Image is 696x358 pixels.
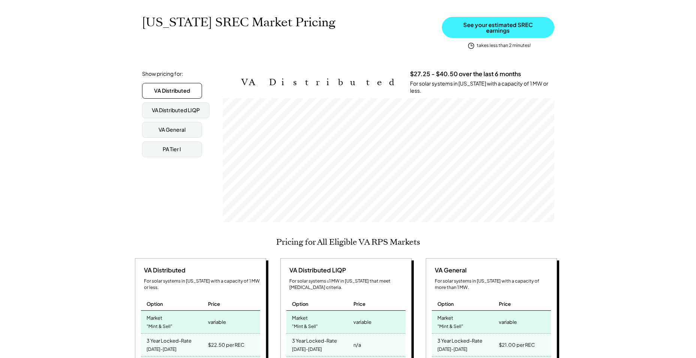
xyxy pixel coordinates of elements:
[292,335,337,344] div: 3 Year Locked-Rate
[292,301,308,307] div: Option
[442,17,554,38] button: See your estimated SREC earnings
[292,313,308,321] div: Market
[499,317,517,327] div: variable
[142,15,335,30] h1: [US_STATE] SREC Market Pricing
[353,340,361,350] div: n/a
[163,146,181,153] div: PA Tier I
[241,77,399,88] h2: VA Distributed
[437,301,454,307] div: Option
[276,237,420,247] h2: Pricing for All Eligible VA RPS Markets
[432,266,467,274] div: VA General
[152,107,200,114] div: VA Distributed LIQP
[147,301,163,307] div: Option
[353,301,365,307] div: Price
[154,87,190,95] div: VA Distributed
[477,42,531,49] div: takes less than 2 minutes!
[435,278,551,291] div: For solar systems in [US_STATE] with a capacity of more than 1 MW.
[141,266,186,274] div: VA Distributed
[437,335,482,344] div: 3 Year Locked-Rate
[147,335,192,344] div: 3 Year Locked-Rate
[159,126,186,134] div: VA General
[410,80,554,95] div: For solar systems in [US_STATE] with a capacity of 1 MW or less.
[144,278,260,291] div: For solar systems in [US_STATE] with a capacity of 1 MW or less.
[286,266,346,274] div: VA Distributed LIQP
[437,344,467,355] div: [DATE]-[DATE]
[437,322,463,332] div: "Mint & Sell"
[208,317,226,327] div: variable
[353,317,371,327] div: variable
[208,301,220,307] div: Price
[410,70,521,78] h3: $27.25 - $40.50 over the last 6 months
[142,70,183,78] div: Show pricing for:
[292,344,322,355] div: [DATE]-[DATE]
[289,278,406,291] div: For solar systems ≤1 MW in [US_STATE] that meet [MEDICAL_DATA] criteria.
[499,340,535,350] div: $21.00 per REC
[147,344,177,355] div: [DATE]-[DATE]
[208,340,244,350] div: $22.50 per REC
[147,313,162,321] div: Market
[437,313,453,321] div: Market
[147,322,172,332] div: "Mint & Sell"
[292,322,318,332] div: "Mint & Sell"
[499,301,511,307] div: Price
